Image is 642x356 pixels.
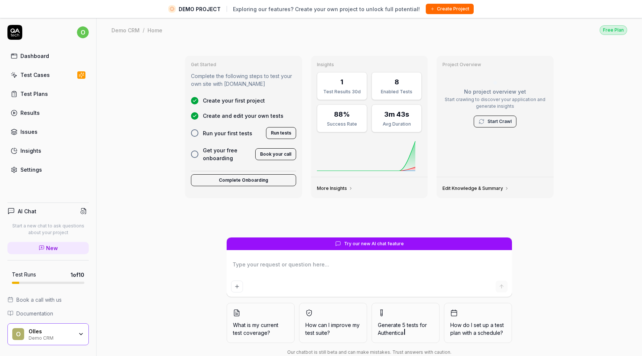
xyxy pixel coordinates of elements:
span: DEMO PROJECT [179,5,221,13]
a: Run tests [266,129,296,136]
div: Olles [29,328,73,335]
a: Issues [7,124,89,139]
span: Get your free onboarding [203,146,251,162]
h3: Insights [317,62,422,68]
button: Free Plan [600,25,627,35]
div: Home [147,26,162,34]
a: Insights [7,143,89,158]
div: 88% [334,109,350,119]
span: Documentation [16,310,53,317]
h4: AI Chat [18,207,36,215]
span: Create your first project [203,97,265,104]
span: New [46,244,58,252]
div: Test Results 30d [322,88,362,95]
div: 8 [395,77,399,87]
a: Book a call with us [7,296,89,304]
p: No project overview yet [442,88,548,96]
button: OOllesDemo CRM [7,323,89,346]
button: Run tests [266,127,296,139]
span: Exploring our features? Create your own project to unlock full potential! [233,5,420,13]
div: Test Cases [20,71,50,79]
p: Start crawling to discover your application and generate insights [442,96,548,110]
span: Try our new AI chat feature [344,240,404,247]
a: Settings [7,162,89,177]
h3: Get Started [191,62,296,68]
button: How can I improve my test suite? [299,303,367,343]
a: Book your call [255,150,296,157]
a: Test Plans [7,87,89,101]
a: Results [7,106,89,120]
h5: Test Runs [12,271,36,278]
div: / [143,26,145,34]
div: Test Plans [20,90,48,98]
span: 1 of 10 [71,271,84,279]
h3: Project Overview [442,62,548,68]
button: o [77,25,89,40]
button: How do I set up a test plan with a schedule? [444,303,512,343]
a: Start Crawl [487,118,512,125]
div: 1 [340,77,343,87]
button: Add attachment [231,281,243,292]
div: Demo CRM [29,334,73,340]
a: More Insights [317,185,353,191]
button: What is my current test coverage? [227,303,295,343]
a: Edit Knowledge & Summary [442,185,509,191]
button: Generate 5 tests forAuthentica [372,303,440,343]
span: Book a call with us [16,296,62,304]
div: 3m 43s [384,109,409,119]
span: Authentica [378,330,403,336]
p: Complete the following steps to test your own site with [DOMAIN_NAME] [191,72,296,88]
div: Our chatbot is still beta and can make mistakes. Trust answers with caution. [227,349,512,356]
span: How can I improve my test suite? [305,321,361,337]
div: Results [20,109,40,117]
div: Success Rate [322,121,362,127]
div: Dashboard [20,52,49,60]
div: Enabled Tests [376,88,417,95]
a: Dashboard [7,49,89,63]
span: Run your first tests [203,129,252,137]
span: Generate 5 tests for [378,321,433,337]
span: How do I set up a test plan with a schedule? [450,321,506,337]
a: New [7,242,89,254]
span: Create and edit your own tests [203,112,283,120]
div: Settings [20,166,42,174]
button: Create Project [426,4,474,14]
span: o [77,26,89,38]
button: Book your call [255,148,296,160]
div: Demo CRM [111,26,140,34]
div: Avg Duration [376,121,417,127]
div: Issues [20,128,38,136]
button: Complete Onboarding [191,174,296,186]
div: Insights [20,147,41,155]
span: What is my current test coverage? [233,321,288,337]
p: Start a new chat to ask questions about your project [7,223,89,236]
span: O [12,328,24,340]
a: Documentation [7,310,89,317]
a: Test Cases [7,68,89,82]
